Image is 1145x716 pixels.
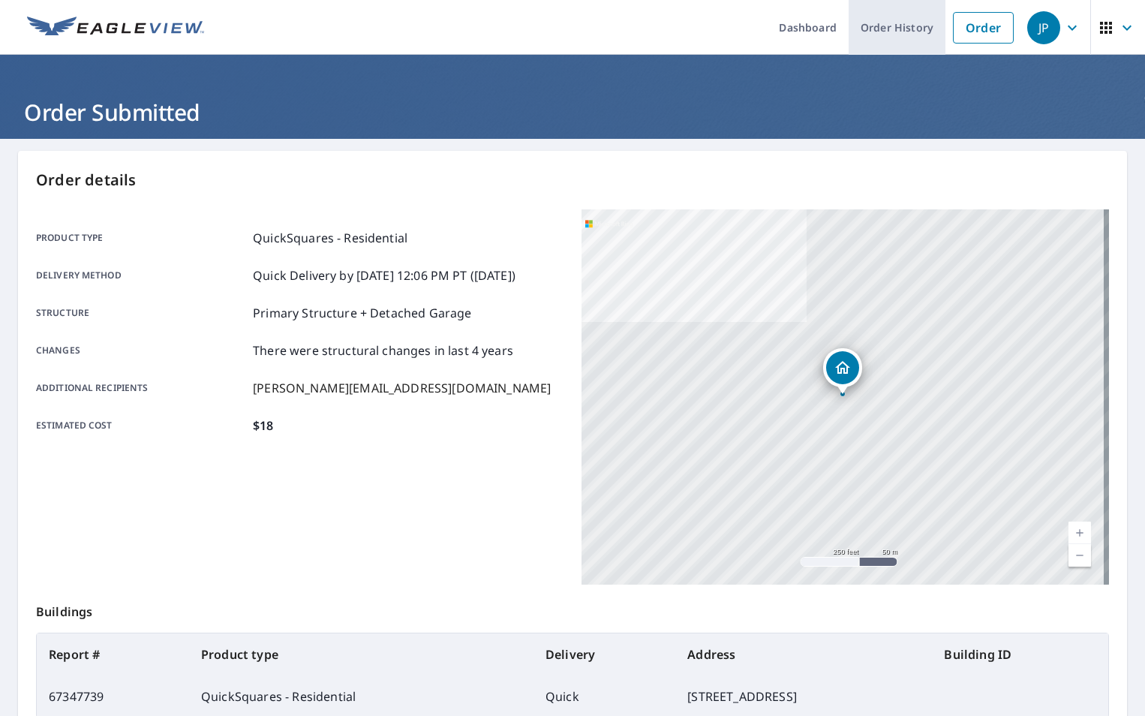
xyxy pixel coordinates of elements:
th: Report # [37,633,189,675]
th: Delivery [533,633,675,675]
p: $18 [253,417,273,435]
th: Address [675,633,932,675]
th: Building ID [932,633,1108,675]
div: JP [1027,11,1060,44]
p: Order details [36,169,1109,191]
p: QuickSquares - Residential [253,229,407,247]
p: Quick Delivery by [DATE] 12:06 PM PT ([DATE]) [253,266,515,284]
div: Dropped pin, building 1, Residential property, 10240 Garners Ferry Rd Eastover, SC 29044 [823,348,862,395]
p: Buildings [36,585,1109,633]
th: Product type [189,633,533,675]
p: Primary Structure + Detached Garage [253,304,471,322]
h1: Order Submitted [18,97,1127,128]
p: Changes [36,341,247,360]
a: Current Level 17, Zoom In [1068,522,1091,544]
p: Estimated cost [36,417,247,435]
img: EV Logo [27,17,204,39]
p: Product type [36,229,247,247]
p: Delivery method [36,266,247,284]
p: Structure [36,304,247,322]
p: There were structural changes in last 4 years [253,341,513,360]
p: [PERSON_NAME][EMAIL_ADDRESS][DOMAIN_NAME] [253,379,551,397]
p: Additional recipients [36,379,247,397]
a: Current Level 17, Zoom Out [1068,544,1091,567]
a: Order [953,12,1014,44]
